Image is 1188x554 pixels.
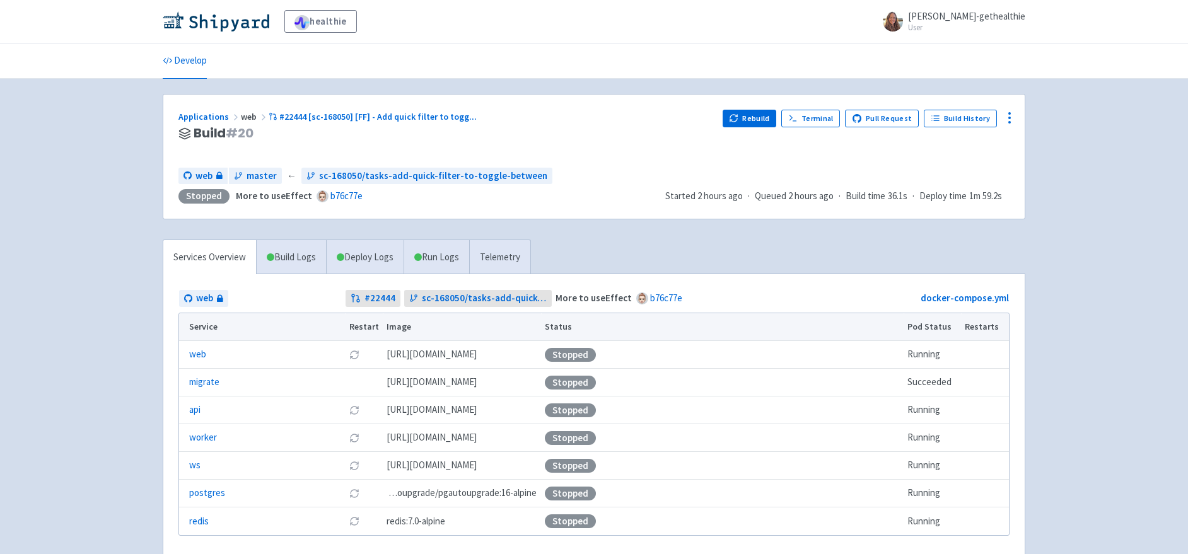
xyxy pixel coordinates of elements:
span: [PERSON_NAME]-gethealthie [908,10,1025,22]
div: Stopped [545,348,596,362]
div: Stopped [545,431,596,445]
div: Stopped [545,514,596,528]
div: Stopped [545,487,596,500]
span: [DOMAIN_NAME][URL] [387,430,477,445]
a: #22444 [sc-168050] [FF] - Add quick filter to togg... [269,111,479,122]
a: redis [189,514,209,529]
button: Restart pod [349,488,359,499]
a: Develop [163,43,207,79]
button: Rebuild [723,110,777,127]
td: Running [904,424,961,452]
a: Build History [924,110,997,127]
a: Terminal [781,110,840,127]
a: Pull Request [845,110,919,127]
span: web [241,111,269,122]
a: sc-168050/tasks-add-quick-filter-to-toggle-between [301,168,552,185]
a: api [189,403,201,417]
a: postgres [189,486,225,500]
a: master [229,168,282,185]
span: Build time [846,189,885,204]
span: web [195,169,213,183]
a: #22444 [346,290,400,307]
small: User [908,23,1025,32]
button: Restart pod [349,350,359,360]
a: worker [189,430,217,445]
div: Stopped [545,403,596,417]
td: Running [904,452,961,480]
strong: More to useEffect [556,292,632,304]
span: sc-168050/tasks-add-quick-filter-to-toggle-between [422,291,547,306]
button: Restart pod [349,433,359,443]
div: Stopped [545,459,596,473]
a: migrate [189,375,219,390]
th: Service [179,313,345,341]
a: web [178,168,228,185]
a: ws [189,458,201,473]
div: Stopped [545,376,596,390]
span: master [247,169,277,183]
button: Restart pod [349,461,359,471]
a: healthie [284,10,357,33]
th: Restarts [961,313,1009,341]
span: Started [665,190,743,202]
a: b76c77e [650,292,682,304]
span: web [196,291,213,306]
td: Running [904,480,961,507]
div: Stopped [178,189,230,204]
span: Queued [755,190,834,202]
a: Services Overview [163,240,256,275]
img: Shipyard logo [163,11,269,32]
a: b76c77e [330,190,363,202]
a: docker-compose.yml [921,292,1009,304]
time: 2 hours ago [788,190,834,202]
a: Build Logs [257,240,326,275]
a: sc-168050/tasks-add-quick-filter-to-toggle-between [404,290,552,307]
time: 2 hours ago [697,190,743,202]
span: [DOMAIN_NAME][URL] [387,458,477,473]
div: · · · [665,189,1010,204]
a: Deploy Logs [326,240,404,275]
span: 36.1s [888,189,907,204]
span: [DOMAIN_NAME][URL] [387,375,477,390]
a: Run Logs [404,240,469,275]
span: # 20 [226,124,253,142]
span: 1m 59.2s [969,189,1002,204]
span: pgautoupgrade/pgautoupgrade:16-alpine [387,486,537,500]
a: [PERSON_NAME]-gethealthie User [875,11,1025,32]
span: #22444 [sc-168050] [FF] - Add quick filter to togg ... [279,111,477,122]
span: ← [287,169,296,183]
strong: More to useEffect [236,190,312,202]
span: Build [194,126,253,141]
a: Applications [178,111,241,122]
strong: # 22444 [364,291,395,306]
span: Deploy time [919,189,967,204]
td: Running [904,396,961,424]
span: sc-168050/tasks-add-quick-filter-to-toggle-between [319,169,547,183]
th: Restart [345,313,383,341]
th: Image [383,313,541,341]
th: Pod Status [904,313,961,341]
button: Restart pod [349,405,359,415]
a: web [179,290,228,307]
th: Status [541,313,904,341]
td: Running [904,507,961,535]
span: [DOMAIN_NAME][URL] [387,347,477,362]
button: Restart pod [349,516,359,526]
span: [DOMAIN_NAME][URL] [387,403,477,417]
a: web [189,347,206,362]
td: Succeeded [904,369,961,396]
td: Running [904,341,961,369]
span: redis:7.0-alpine [387,514,445,529]
a: Telemetry [469,240,530,275]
